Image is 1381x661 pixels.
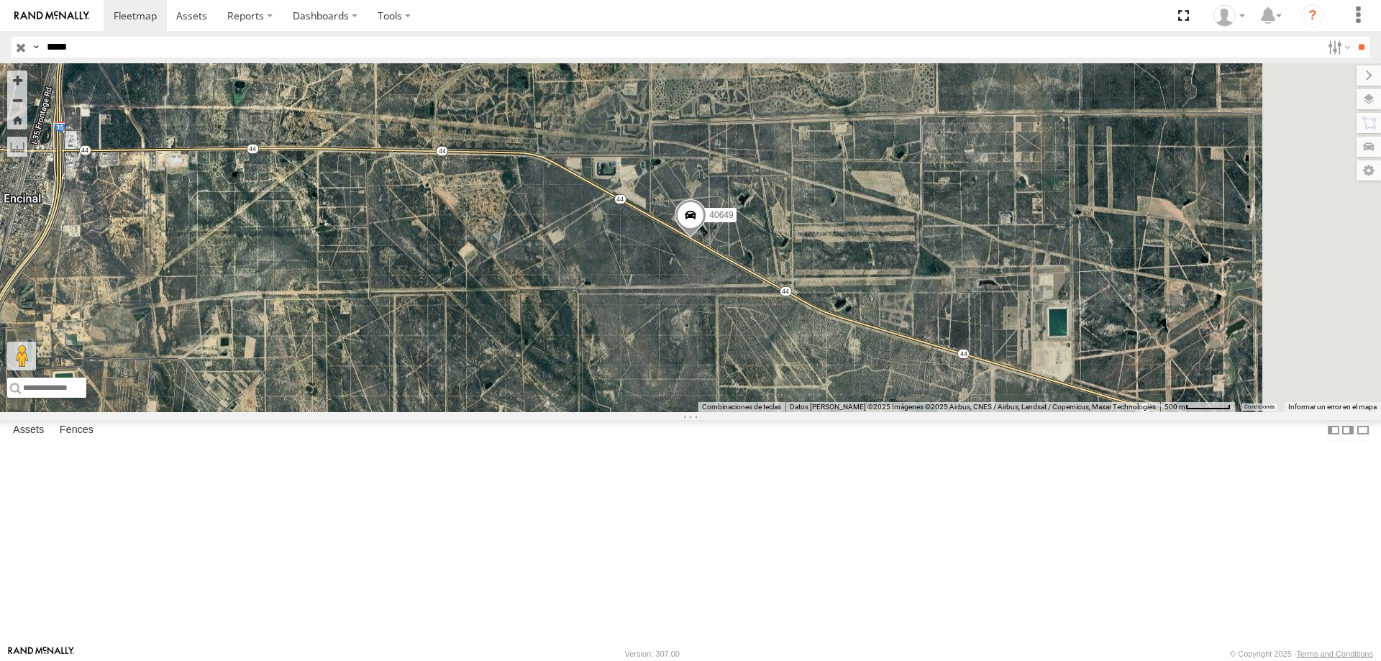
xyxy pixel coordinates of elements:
[790,403,1156,411] span: Datos [PERSON_NAME] ©2025 Imágenes ©2025 Airbus, CNES / Airbus, Landsat / Copernicus, Maxar Techn...
[7,342,36,370] button: Arrastra el hombrecito naranja al mapa para abrir Street View
[8,647,74,661] a: Visit our Website
[1208,5,1250,27] div: Juan Lopez
[7,90,27,110] button: Zoom out
[709,210,733,220] span: 40649
[7,137,27,157] label: Measure
[1288,403,1377,411] a: Informar un error en el mapa
[1164,403,1185,411] span: 500 m
[7,110,27,129] button: Zoom Home
[1322,37,1353,58] label: Search Filter Options
[6,420,51,440] label: Assets
[1244,404,1275,410] a: Condiciones (se abre en una nueva pestaña)
[1230,649,1373,658] div: © Copyright 2025 -
[1160,402,1235,412] button: Escala del mapa: 500 m por 59 píxeles
[1301,4,1324,27] i: ?
[30,37,42,58] label: Search Query
[1326,420,1341,441] label: Dock Summary Table to the Left
[1297,649,1373,658] a: Terms and Conditions
[14,11,89,21] img: rand-logo.svg
[625,649,680,658] div: Version: 307.00
[1356,420,1370,441] label: Hide Summary Table
[702,402,781,412] button: Combinaciones de teclas
[53,420,101,440] label: Fences
[1357,160,1381,181] label: Map Settings
[1341,420,1355,441] label: Dock Summary Table to the Right
[7,70,27,90] button: Zoom in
